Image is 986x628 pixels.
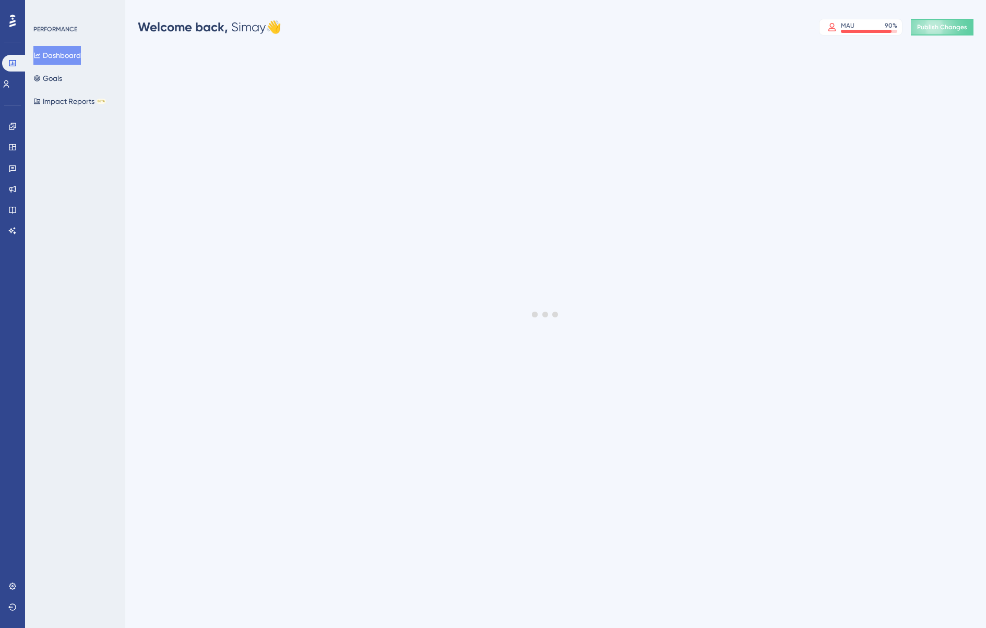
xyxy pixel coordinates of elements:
div: MAU [841,21,854,30]
div: BETA [97,99,106,104]
button: Dashboard [33,46,81,65]
span: Publish Changes [917,23,967,31]
div: 90 % [885,21,897,30]
button: Impact ReportsBETA [33,92,106,111]
div: Simay 👋 [138,19,281,35]
div: PERFORMANCE [33,25,77,33]
button: Goals [33,69,62,88]
button: Publish Changes [911,19,973,35]
span: Welcome back, [138,19,228,34]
